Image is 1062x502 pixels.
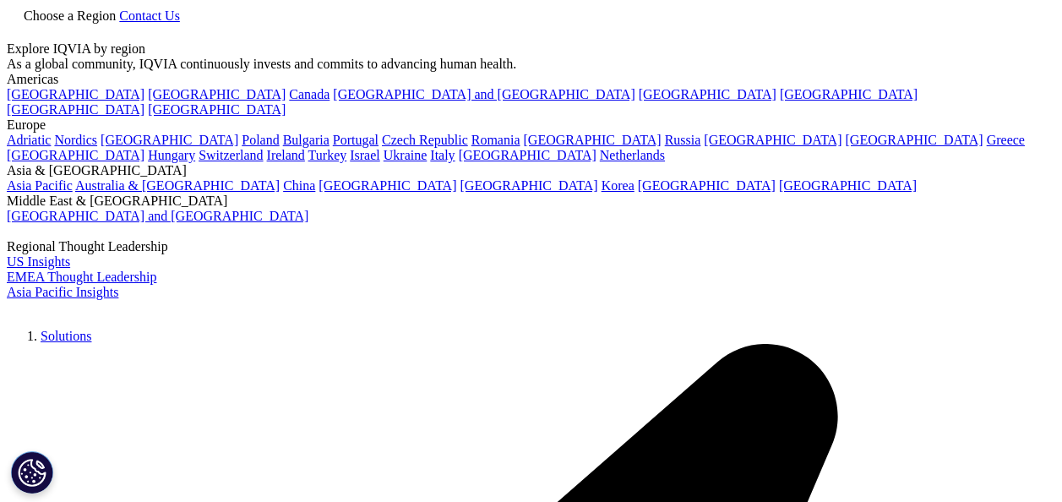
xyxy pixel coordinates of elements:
[7,163,1055,178] div: Asia & [GEOGRAPHIC_DATA]
[7,194,1055,209] div: Middle East & [GEOGRAPHIC_DATA]
[524,133,662,147] a: [GEOGRAPHIC_DATA]
[7,285,118,299] a: Asia Pacific Insights
[54,133,97,147] a: Nordics
[780,87,918,101] a: [GEOGRAPHIC_DATA]
[638,178,776,193] a: [GEOGRAPHIC_DATA]
[75,178,280,193] a: Australia & [GEOGRAPHIC_DATA]
[7,57,1055,72] div: As a global community, IQVIA continuously invests and commits to advancing human health.
[460,178,598,193] a: [GEOGRAPHIC_DATA]
[384,148,428,162] a: Ukraine
[7,254,70,269] a: US Insights
[665,133,701,147] a: Russia
[639,87,776,101] a: [GEOGRAPHIC_DATA]
[319,178,456,193] a: [GEOGRAPHIC_DATA]
[24,8,116,23] span: Choose a Region
[242,133,279,147] a: Poland
[7,41,1055,57] div: Explore IQVIA by region
[382,133,468,147] a: Czech Republic
[267,148,305,162] a: Ireland
[308,148,347,162] a: Turkey
[283,133,329,147] a: Bulgaria
[459,148,596,162] a: [GEOGRAPHIC_DATA]
[7,72,1055,87] div: Americas
[600,148,665,162] a: Netherlands
[283,178,315,193] a: China
[430,148,455,162] a: Italy
[101,133,238,147] a: [GEOGRAPHIC_DATA]
[333,87,634,101] a: [GEOGRAPHIC_DATA] and [GEOGRAPHIC_DATA]
[7,117,1055,133] div: Europe
[7,239,1055,254] div: Regional Thought Leadership
[846,133,983,147] a: [GEOGRAPHIC_DATA]
[704,133,841,147] a: [GEOGRAPHIC_DATA]
[148,148,195,162] a: Hungary
[987,133,1025,147] a: Greece
[7,148,144,162] a: [GEOGRAPHIC_DATA]
[119,8,180,23] a: Contact Us
[148,102,286,117] a: [GEOGRAPHIC_DATA]
[7,87,144,101] a: [GEOGRAPHIC_DATA]
[11,451,53,494] button: Cookies Settings
[148,87,286,101] a: [GEOGRAPHIC_DATA]
[7,209,308,223] a: [GEOGRAPHIC_DATA] and [GEOGRAPHIC_DATA]
[199,148,263,162] a: Switzerland
[7,178,73,193] a: Asia Pacific
[289,87,329,101] a: Canada
[7,102,144,117] a: [GEOGRAPHIC_DATA]
[779,178,917,193] a: [GEOGRAPHIC_DATA]
[602,178,634,193] a: Korea
[7,133,51,147] a: Adriatic
[7,270,156,284] a: EMEA Thought Leadership
[333,133,379,147] a: Portugal
[471,133,520,147] a: Romania
[350,148,380,162] a: Israel
[41,329,91,343] a: Solutions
